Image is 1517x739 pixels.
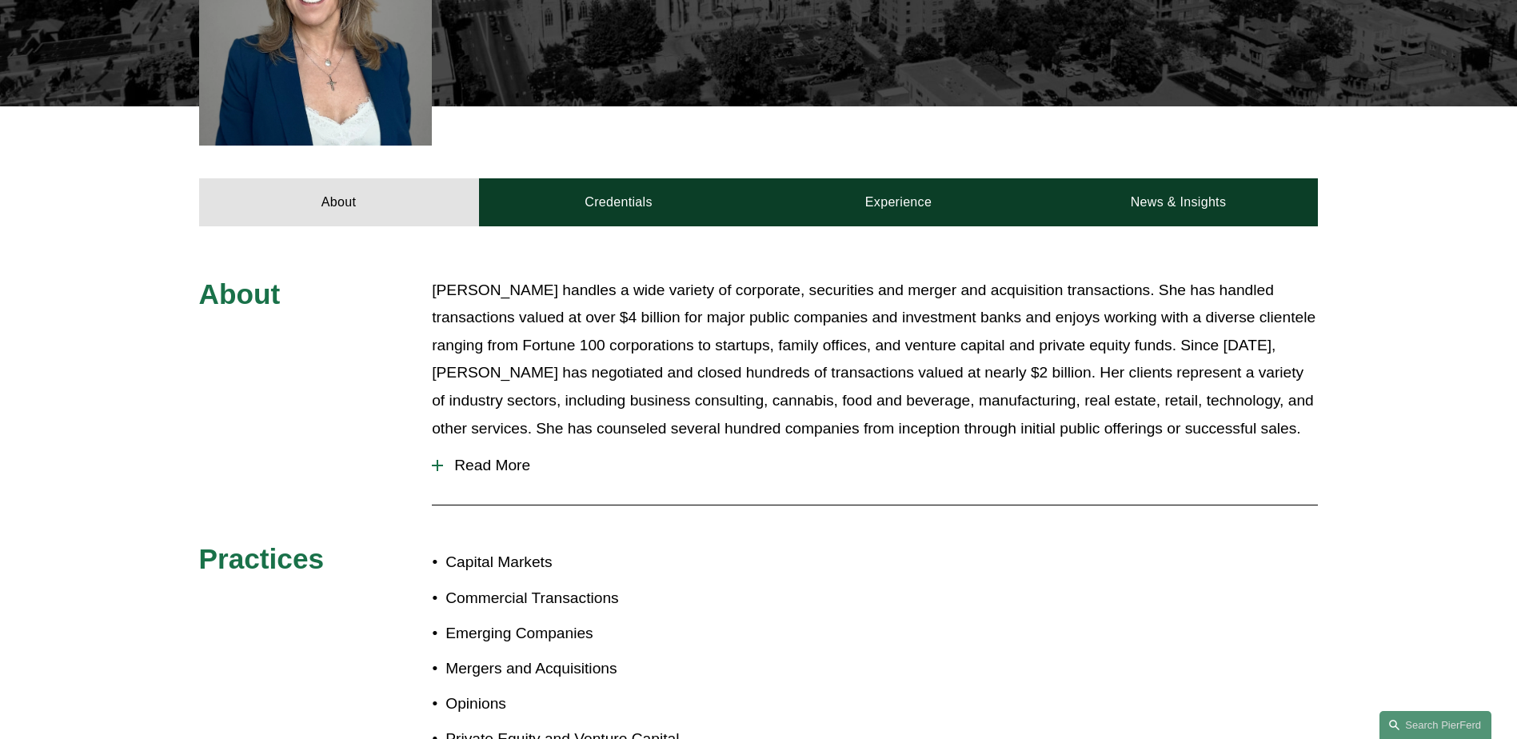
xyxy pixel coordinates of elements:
[479,178,759,226] a: Credentials
[759,178,1039,226] a: Experience
[443,457,1318,474] span: Read More
[199,178,479,226] a: About
[199,278,281,310] span: About
[1379,711,1491,739] a: Search this site
[445,585,758,613] p: Commercial Transactions
[445,549,758,577] p: Capital Markets
[445,655,758,683] p: Mergers and Acquisitions
[199,543,325,574] span: Practices
[1038,178,1318,226] a: News & Insights
[445,620,758,648] p: Emerging Companies
[432,445,1318,486] button: Read More
[445,690,758,718] p: Opinions
[432,277,1318,442] p: [PERSON_NAME] handles a wide variety of corporate, securities and merger and acquisition transact...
